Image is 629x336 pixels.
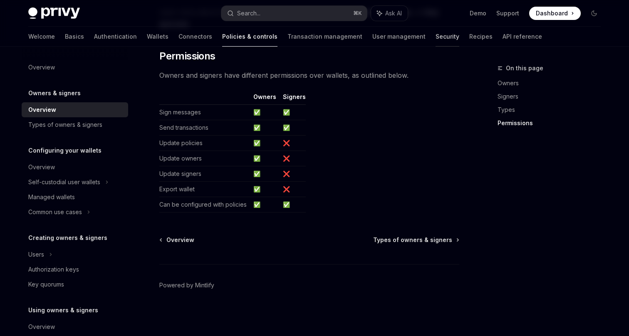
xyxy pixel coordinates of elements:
[159,166,250,182] td: Update signers
[28,177,100,187] div: Self-custodial user wallets
[529,7,581,20] a: Dashboard
[280,93,306,105] th: Signers
[250,166,280,182] td: ✅
[28,146,102,156] h5: Configuring your wallets
[159,105,250,120] td: Sign messages
[222,27,277,47] a: Policies & controls
[28,62,55,72] div: Overview
[470,9,486,17] a: Demo
[28,105,56,115] div: Overview
[159,136,250,151] td: Update policies
[28,7,80,19] img: dark logo
[159,120,250,136] td: Send transactions
[22,117,128,132] a: Types of owners & signers
[587,7,601,20] button: Toggle dark mode
[160,236,194,244] a: Overview
[498,90,607,103] a: Signers
[178,27,212,47] a: Connectors
[250,120,280,136] td: ✅
[373,236,452,244] span: Types of owners & signers
[280,151,306,166] td: ❌
[498,116,607,130] a: Permissions
[250,93,280,105] th: Owners
[280,120,306,136] td: ✅
[65,27,84,47] a: Basics
[385,9,402,17] span: Ask AI
[221,6,367,21] button: Search...⌘K
[159,197,250,212] td: Can be configured with policies
[159,69,459,81] span: Owners and signers have different permissions over wallets, as outlined below.
[280,105,306,120] td: ✅
[287,27,362,47] a: Transaction management
[22,319,128,334] a: Overview
[250,182,280,197] td: ✅
[28,233,107,243] h5: Creating owners & signers
[237,8,260,18] div: Search...
[250,136,280,151] td: ✅
[22,277,128,292] a: Key quorums
[28,264,79,274] div: Authorization keys
[498,103,607,116] a: Types
[166,236,194,244] span: Overview
[159,151,250,166] td: Update owners
[28,305,98,315] h5: Using owners & signers
[371,6,408,21] button: Ask AI
[159,49,215,63] span: Permissions
[280,182,306,197] td: ❌
[22,160,128,175] a: Overview
[469,27,493,47] a: Recipes
[28,27,55,47] a: Welcome
[22,60,128,75] a: Overview
[28,322,55,332] div: Overview
[250,197,280,212] td: ✅
[28,207,82,217] div: Common use cases
[147,27,168,47] a: Wallets
[28,250,44,259] div: Users
[22,190,128,205] a: Managed wallets
[28,192,75,202] div: Managed wallets
[22,262,128,277] a: Authorization keys
[159,281,214,289] a: Powered by Mintlify
[506,63,543,73] span: On this page
[28,120,102,130] div: Types of owners & signers
[436,27,459,47] a: Security
[372,27,426,47] a: User management
[28,162,55,172] div: Overview
[280,197,306,212] td: ✅
[373,236,458,244] a: Types of owners & signers
[496,9,519,17] a: Support
[503,27,542,47] a: API reference
[280,166,306,182] td: ❌
[250,105,280,120] td: ✅
[94,27,137,47] a: Authentication
[28,279,64,289] div: Key quorums
[353,10,362,17] span: ⌘ K
[498,77,607,90] a: Owners
[28,88,81,98] h5: Owners & signers
[159,182,250,197] td: Export wallet
[280,136,306,151] td: ❌
[22,102,128,117] a: Overview
[250,151,280,166] td: ✅
[536,9,568,17] span: Dashboard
